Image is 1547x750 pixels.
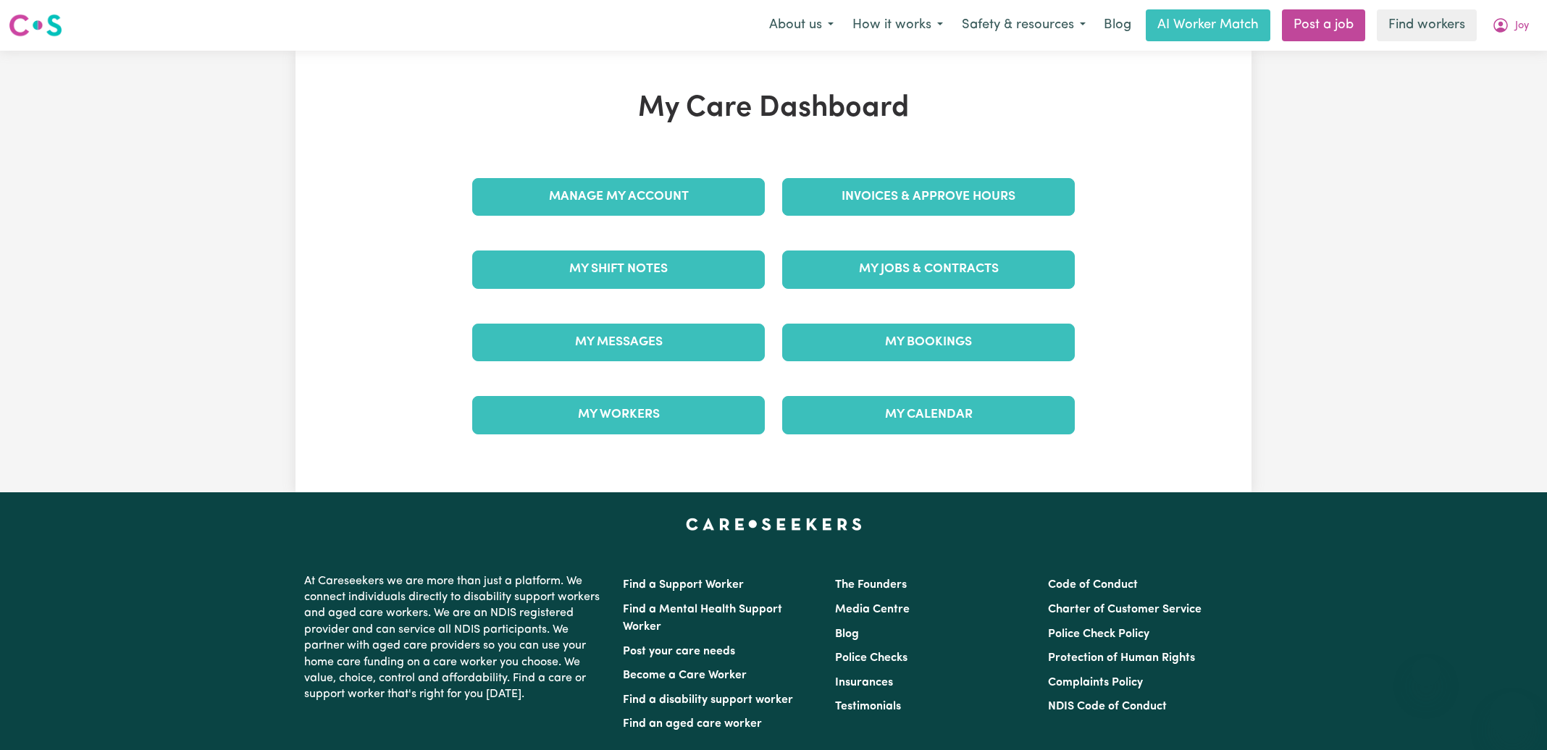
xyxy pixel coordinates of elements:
a: Testimonials [835,701,901,712]
a: Find a Mental Health Support Worker [623,604,782,633]
button: My Account [1483,10,1538,41]
a: Police Checks [835,652,907,664]
a: My Calendar [782,396,1075,434]
a: Careseekers logo [9,9,62,42]
a: My Workers [472,396,765,434]
a: Post a job [1282,9,1365,41]
button: About us [760,10,843,41]
a: Police Check Policy [1048,628,1149,640]
a: The Founders [835,579,907,591]
a: Find workers [1377,9,1477,41]
p: At Careseekers we are more than just a platform. We connect individuals directly to disability su... [304,568,605,709]
a: Find a disability support worker [623,694,793,706]
button: Safety & resources [952,10,1095,41]
a: My Messages [472,324,765,361]
a: My Shift Notes [472,250,765,288]
a: Blog [835,628,859,640]
a: Blog [1095,9,1140,41]
a: Insurances [835,677,893,688]
a: Code of Conduct [1048,579,1138,591]
a: AI Worker Match [1146,9,1270,41]
a: Invoices & Approve Hours [782,178,1075,216]
a: My Jobs & Contracts [782,250,1075,288]
a: My Bookings [782,324,1075,361]
a: Complaints Policy [1048,677,1143,688]
a: Post your care needs [623,646,735,657]
img: Careseekers logo [9,12,62,38]
button: How it works [843,10,952,41]
a: Become a Care Worker [623,670,747,681]
a: Find an aged care worker [623,718,762,730]
iframe: Close message [1412,657,1441,686]
a: Protection of Human Rights [1048,652,1195,664]
a: Media Centre [835,604,910,615]
iframe: Button to launch messaging window [1489,692,1535,738]
h1: My Care Dashboard [464,91,1083,126]
span: Joy [1515,18,1529,34]
a: Find a Support Worker [623,579,744,591]
a: Manage My Account [472,178,765,216]
a: Charter of Customer Service [1048,604,1202,615]
a: Careseekers home page [686,518,862,530]
a: NDIS Code of Conduct [1048,701,1167,712]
